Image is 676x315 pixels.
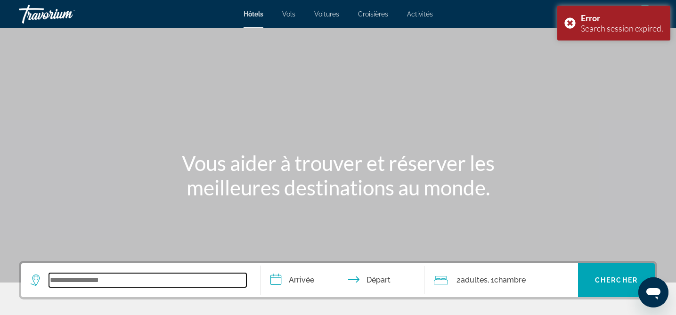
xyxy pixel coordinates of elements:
[581,13,663,23] div: Error
[21,263,655,297] div: Search widget
[162,151,515,200] h1: Vous aider à trouver et réserver les meilleures destinations au monde.
[244,10,263,18] a: Hôtels
[595,276,638,284] span: Chercher
[358,10,388,18] a: Croisières
[407,10,433,18] a: Activités
[314,10,339,18] a: Voitures
[581,23,663,33] div: Search session expired.
[461,275,488,284] span: Adultes
[638,277,668,307] iframe: Bouton de lancement de la fenêtre de messagerie
[261,263,424,297] button: Check in and out dates
[488,274,526,287] span: , 1
[456,274,488,287] span: 2
[494,275,526,284] span: Chambre
[633,4,657,24] button: User Menu
[282,10,295,18] a: Vols
[19,2,113,26] a: Travorium
[578,263,655,297] button: Chercher
[424,263,578,297] button: Travelers: 2 adults, 0 children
